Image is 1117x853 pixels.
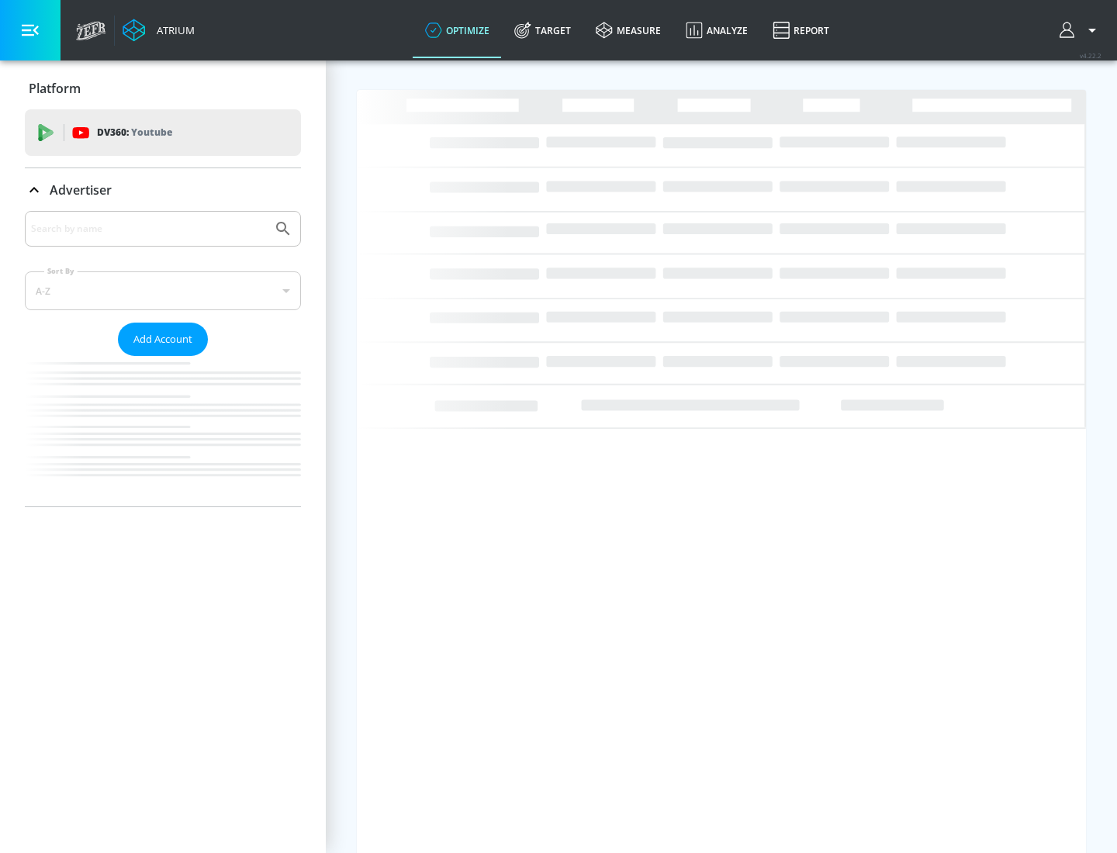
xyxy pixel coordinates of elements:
span: Add Account [133,330,192,348]
a: Analyze [673,2,760,58]
p: DV360: [97,124,172,141]
a: measure [583,2,673,58]
a: optimize [413,2,502,58]
div: Advertiser [25,168,301,212]
div: Platform [25,67,301,110]
p: Advertiser [50,181,112,199]
a: Atrium [123,19,195,42]
p: Platform [29,80,81,97]
nav: list of Advertiser [25,356,301,506]
div: Atrium [150,23,195,37]
span: v 4.22.2 [1080,51,1101,60]
div: Advertiser [25,211,301,506]
label: Sort By [44,266,78,276]
p: Youtube [131,124,172,140]
a: Target [502,2,583,58]
input: Search by name [31,219,266,239]
div: A-Z [25,271,301,310]
button: Add Account [118,323,208,356]
div: DV360: Youtube [25,109,301,156]
a: Report [760,2,842,58]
